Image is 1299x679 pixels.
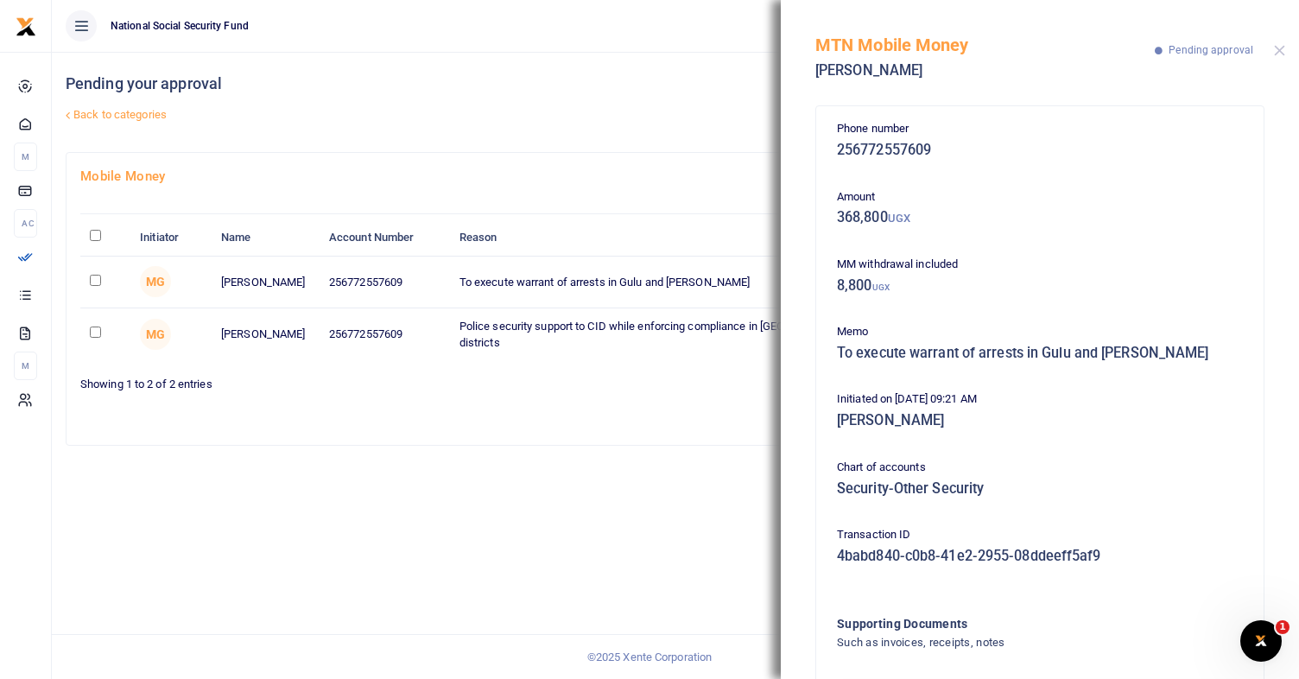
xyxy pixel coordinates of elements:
[212,257,320,308] td: [PERSON_NAME]
[14,143,37,171] li: M
[1274,45,1285,56] button: Close
[14,209,37,238] li: Ac
[80,167,1270,186] h4: Mobile Money
[212,308,320,361] td: [PERSON_NAME]
[61,100,874,130] a: Back to categories
[837,480,1243,498] h5: Security-Other Security
[320,257,450,308] td: 256772557609
[837,614,1173,633] h4: Supporting Documents
[837,633,1173,652] h4: Such as invoices, receipts, notes
[872,282,890,292] small: UGX
[104,18,256,34] span: National Social Security Fund
[140,266,171,297] span: Moses Gonda
[66,74,874,93] h4: Pending your approval
[320,219,450,257] th: Account Number: activate to sort column ascending
[837,345,1243,362] h5: To execute warrant of arrests in Gulu and [PERSON_NAME]
[212,219,320,257] th: Name: activate to sort column ascending
[16,19,36,32] a: logo-small logo-large logo-large
[837,209,1243,226] h5: 368,800
[815,35,1155,55] h5: MTN Mobile Money
[837,548,1243,565] h5: 4babd840-c0b8-41e2-2955-08ddeeff5af9
[1240,620,1282,662] iframe: Intercom live chat
[837,277,1243,295] h5: 8,800
[450,308,979,361] td: Police security support to CID while enforcing compliance in [GEOGRAPHIC_DATA] and surrounding di...
[837,323,1243,341] p: Memo
[837,120,1243,138] p: Phone number
[450,219,979,257] th: Reason: activate to sort column ascending
[14,352,37,380] li: M
[837,526,1243,544] p: Transaction ID
[837,142,1243,159] h5: 256772557609
[1169,44,1253,56] span: Pending approval
[16,16,36,37] img: logo-small
[320,308,450,361] td: 256772557609
[837,459,1243,477] p: Chart of accounts
[1276,620,1289,634] span: 1
[888,212,910,225] small: UGX
[837,188,1243,206] p: Amount
[130,219,212,257] th: Initiator: activate to sort column ascending
[450,257,979,308] td: To execute warrant of arrests in Gulu and [PERSON_NAME]
[140,319,171,350] span: Moses Gonda
[837,256,1243,274] p: MM withdrawal included
[837,412,1243,429] h5: [PERSON_NAME]
[815,62,1155,79] h5: [PERSON_NAME]
[80,219,130,257] th: : activate to sort column descending
[80,366,669,393] div: Showing 1 to 2 of 2 entries
[837,390,1243,409] p: Initiated on [DATE] 09:21 AM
